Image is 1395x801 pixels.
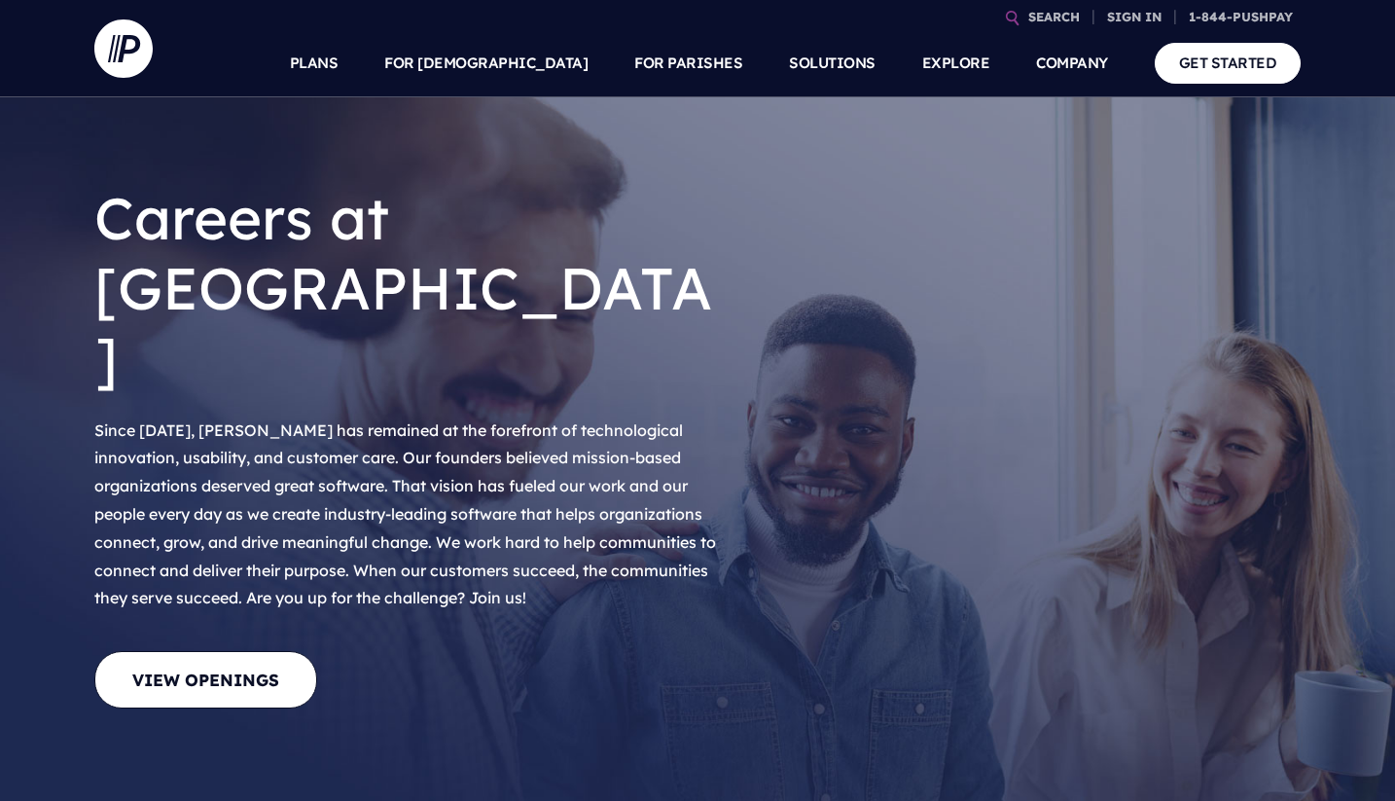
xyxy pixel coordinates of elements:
a: View Openings [94,651,317,709]
h1: Careers at [GEOGRAPHIC_DATA] [94,167,727,409]
a: PLANS [290,29,339,97]
span: Since [DATE], [PERSON_NAME] has remained at the forefront of technological innovation, usability,... [94,420,716,608]
a: GET STARTED [1155,43,1302,83]
a: COMPANY [1036,29,1108,97]
a: FOR [DEMOGRAPHIC_DATA] [384,29,588,97]
a: FOR PARISHES [634,29,742,97]
a: EXPLORE [922,29,990,97]
a: SOLUTIONS [789,29,876,97]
